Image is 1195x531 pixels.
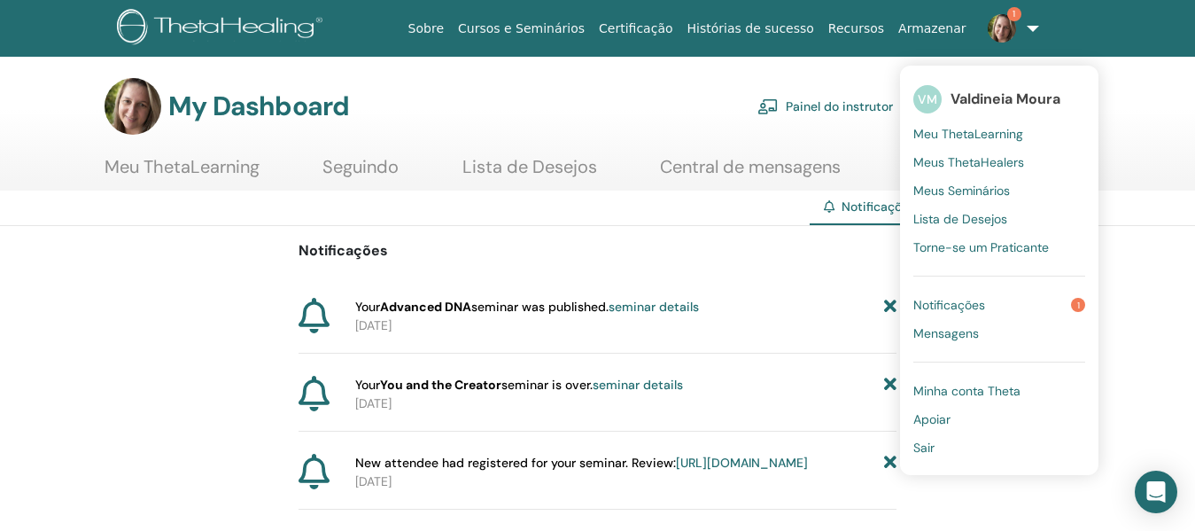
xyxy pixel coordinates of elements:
a: Lista de Desejos [913,205,1085,233]
img: default.jpg [105,78,161,135]
a: Recursos [821,12,891,45]
img: default.jpg [988,14,1016,43]
a: Apoiar [913,405,1085,433]
p: [DATE] [355,472,896,491]
a: Sair [913,433,1085,462]
span: Meu ThetaLearning [913,126,1023,142]
a: Painel do instrutor [757,87,893,126]
span: Apoiar [913,411,951,427]
a: Minha conta Theta [913,377,1085,405]
a: Meu ThetaLearning [913,120,1085,148]
a: Certificação [592,12,679,45]
a: Cursos e Seminários [451,12,592,45]
a: Meus Seminários [913,176,1085,205]
span: Mensagens [913,325,979,341]
span: Notificações [842,199,915,215]
span: Meus Seminários [913,183,1010,199]
a: Central de mensagens [660,156,841,191]
a: Meu ThetaLearning [105,156,260,191]
a: Meus ThetaHealers [913,148,1085,176]
span: Sair [913,440,935,456]
strong: You and the Creator [380,377,501,393]
a: [URL][DOMAIN_NAME] [676,455,808,471]
a: VMValdineia Moura [913,79,1085,120]
p: Notificações [299,240,896,262]
span: Lista de Desejos [913,211,1007,227]
span: 1 [1007,7,1021,21]
span: Your seminar is over. [355,376,683,394]
a: Sobre [401,12,451,45]
strong: Advanced DNA [380,299,471,315]
h3: My Dashboard [168,90,349,122]
img: chalkboard-teacher.svg [757,98,779,114]
a: Armazenar [891,12,973,45]
a: Lista de Desejos [462,156,597,191]
a: Notificações1 [913,291,1085,319]
a: Seguindo [322,156,399,191]
a: seminar details [609,299,699,315]
a: seminar details [593,377,683,393]
p: [DATE] [355,394,896,413]
span: Valdineia Moura [951,90,1060,108]
a: Mensagens [913,319,1085,347]
a: Torne-se um Praticante [913,233,1085,262]
p: [DATE] [355,316,896,335]
a: Histórias de sucesso [680,12,821,45]
span: Your seminar was published. [355,298,699,316]
span: 1 [1071,298,1085,312]
img: logo.png [117,9,329,49]
span: Notificações [913,297,985,313]
span: New attendee had registered for your seminar. Review: [355,454,808,472]
ul: 1 [900,66,1098,475]
span: Meus ThetaHealers [913,154,1024,170]
span: Torne-se um Praticante [913,239,1049,255]
div: Open Intercom Messenger [1135,471,1177,513]
span: VM [913,85,942,113]
span: Minha conta Theta [913,383,1020,399]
